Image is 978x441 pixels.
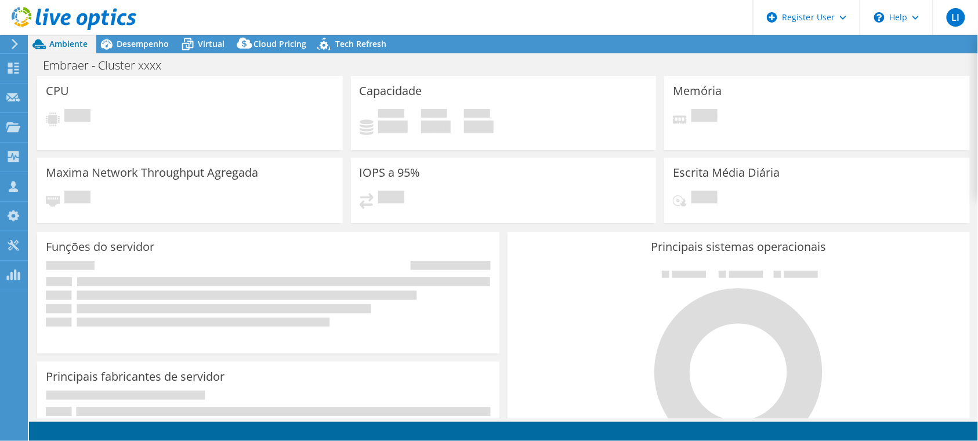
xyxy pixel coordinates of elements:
[64,191,90,206] span: Pendente
[421,109,447,121] span: Disponível
[49,38,88,49] span: Ambiente
[378,121,408,133] h4: 0 GiB
[421,121,451,133] h4: 0 GiB
[464,109,490,121] span: Total
[673,85,722,97] h3: Memória
[673,166,780,179] h3: Escrita Média Diária
[46,370,224,383] h3: Principais fabricantes de servidor
[46,240,154,253] h3: Funções do servidor
[874,12,885,23] svg: \n
[335,38,386,49] span: Tech Refresh
[253,38,306,49] span: Cloud Pricing
[464,121,494,133] h4: 0 GiB
[360,85,422,97] h3: Capacidade
[378,109,404,121] span: Usado
[516,240,961,253] h3: Principais sistemas operacionais
[64,109,90,125] span: Pendente
[38,59,179,72] h1: Embraer - Cluster xxxx
[378,191,404,206] span: Pendente
[46,166,258,179] h3: Maxima Network Throughput Agregada
[947,8,965,27] span: LI
[691,191,718,206] span: Pendente
[691,109,718,125] span: Pendente
[198,38,224,49] span: Virtual
[360,166,421,179] h3: IOPS a 95%
[46,85,69,97] h3: CPU
[117,38,169,49] span: Desempenho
